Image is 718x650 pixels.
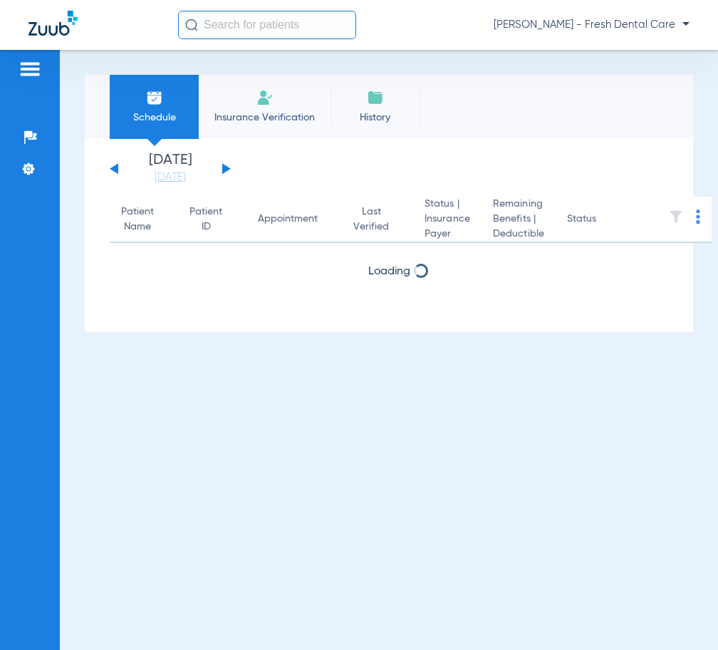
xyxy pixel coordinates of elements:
span: Insurance Verification [209,110,320,125]
div: Last Verified [353,205,402,234]
div: Appointment [258,212,331,227]
div: Patient Name [121,205,167,234]
div: Patient Name [121,205,154,234]
img: Manual Insurance Verification [256,89,274,106]
a: [DATE] [128,170,213,185]
span: Schedule [120,110,188,125]
div: Patient ID [189,205,235,234]
li: [DATE] [128,153,213,185]
th: Status | [413,197,482,243]
th: Remaining Benefits | [482,197,556,243]
span: Loading [368,266,410,277]
div: Last Verified [353,205,389,234]
th: Status [556,197,652,243]
span: Deductible [493,227,544,242]
img: hamburger-icon [19,61,41,78]
div: Appointment [258,212,318,227]
img: filter.svg [669,210,683,224]
img: Schedule [146,89,163,106]
img: Zuub Logo [28,11,78,36]
img: History [367,89,384,106]
img: group-dot-blue.svg [696,210,700,224]
span: History [341,110,409,125]
div: Patient ID [189,205,222,234]
input: Search for patients [178,11,356,39]
img: Search Icon [185,19,198,31]
span: [PERSON_NAME] - Fresh Dental Care [494,18,690,32]
span: Insurance Payer [425,212,470,242]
